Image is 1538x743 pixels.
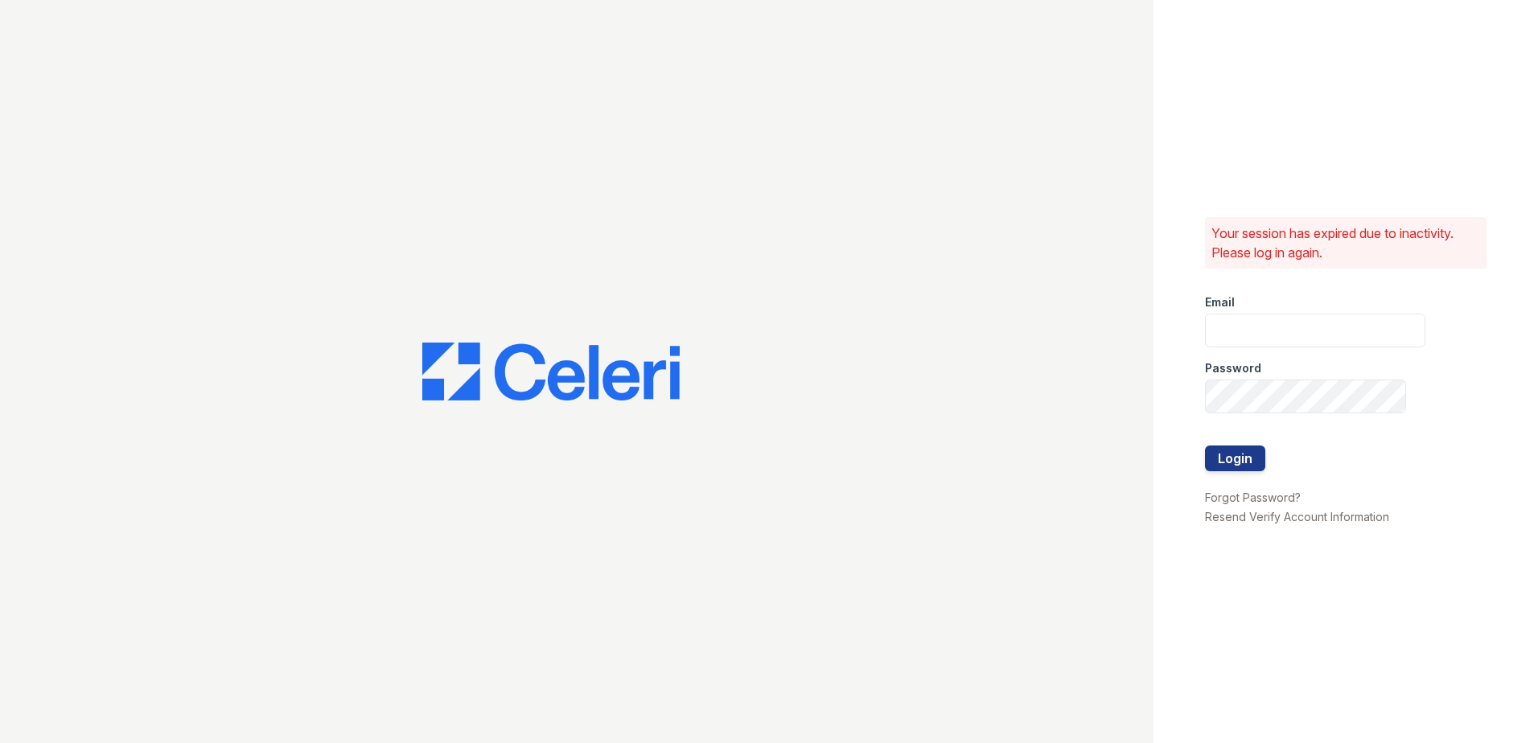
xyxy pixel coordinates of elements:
[1211,224,1480,262] p: Your session has expired due to inactivity. Please log in again.
[1205,510,1389,523] a: Resend Verify Account Information
[1205,294,1235,310] label: Email
[1205,360,1261,376] label: Password
[1205,445,1265,471] button: Login
[1205,491,1301,504] a: Forgot Password?
[422,343,680,400] img: CE_Logo_Blue-a8612792a0a2168367f1c8372b55b34899dd931a85d93a1a3d3e32e68fde9ad4.png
